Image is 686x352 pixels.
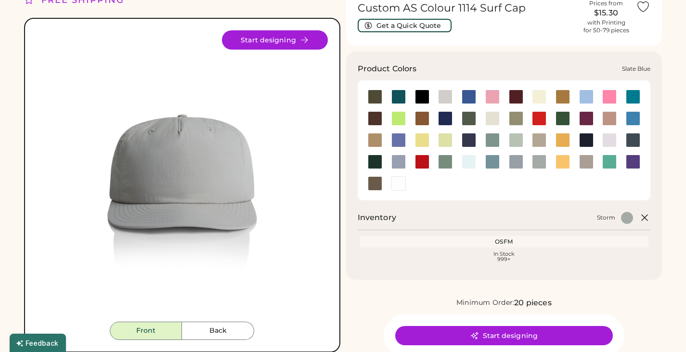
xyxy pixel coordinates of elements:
[182,322,254,340] button: Back
[222,30,328,50] button: Start designing
[358,212,396,223] h2: Inventory
[110,322,182,340] button: Front
[456,298,515,308] div: Minimum Order:
[597,214,615,222] div: Storm
[583,19,629,34] div: with Printing for 50-79 pieces
[358,19,452,32] button: Get a Quick Quote
[395,326,613,345] button: Start designing
[37,30,328,322] img: 1114 - Storm Front Image
[582,7,630,19] div: $15.30
[362,251,647,262] div: In Stock 999+
[358,63,417,75] h3: Product Colors
[622,65,650,73] div: Slate Blue
[514,297,551,309] div: 20 pieces
[362,238,647,246] div: OSFM
[37,30,328,322] div: 1114 Style Image
[358,1,577,15] h1: Custom AS Colour 1114 Surf Cap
